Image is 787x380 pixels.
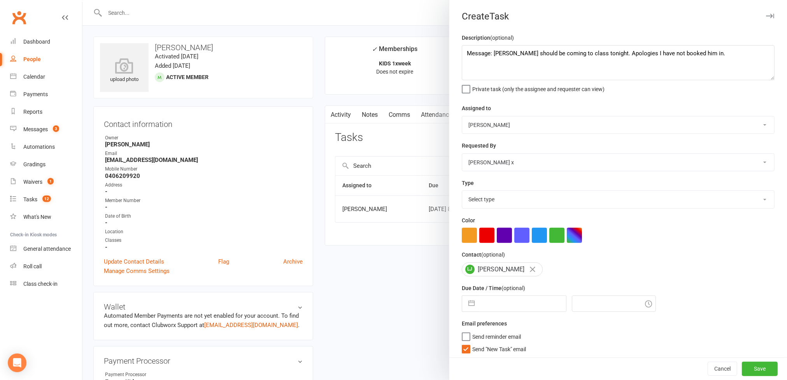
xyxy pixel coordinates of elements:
[462,179,474,187] label: Type
[23,246,71,252] div: General attendance
[742,362,778,376] button: Save
[501,285,525,291] small: (optional)
[23,74,45,80] div: Calendar
[462,284,525,292] label: Due Date / Time
[10,240,82,258] a: General attendance kiosk mode
[462,141,496,150] label: Requested By
[462,319,507,328] label: Email preferences
[23,214,51,220] div: What's New
[449,11,787,22] div: Create Task
[23,196,37,202] div: Tasks
[472,331,521,340] span: Send reminder email
[10,173,82,191] a: Waivers 1
[462,33,514,42] label: Description
[481,252,505,258] small: (optional)
[23,263,42,269] div: Roll call
[462,104,491,113] label: Assigned to
[472,343,526,352] span: Send "New Task" email
[462,216,475,225] label: Color
[42,195,51,202] span: 12
[47,178,54,185] span: 1
[23,179,42,185] div: Waivers
[10,138,82,156] a: Automations
[10,258,82,275] a: Roll call
[8,354,26,372] div: Open Intercom Messenger
[10,103,82,121] a: Reports
[10,68,82,86] a: Calendar
[23,161,46,167] div: Gradings
[23,109,42,115] div: Reports
[490,35,514,41] small: (optional)
[10,51,82,68] a: People
[23,56,41,62] div: People
[465,265,475,274] span: LJ
[9,8,29,27] a: Clubworx
[10,121,82,138] a: Messages 3
[462,250,505,259] label: Contact
[462,45,775,80] textarea: Message: [PERSON_NAME] should be coming to class tonight. Apologies I have not booked him in.
[53,125,59,132] span: 3
[10,275,82,293] a: Class kiosk mode
[23,39,50,45] div: Dashboard
[10,191,82,208] a: Tasks 12
[10,33,82,51] a: Dashboard
[10,156,82,173] a: Gradings
[708,362,737,376] button: Cancel
[23,91,48,97] div: Payments
[23,126,48,132] div: Messages
[23,144,55,150] div: Automations
[10,86,82,103] a: Payments
[10,208,82,226] a: What's New
[23,281,58,287] div: Class check-in
[472,83,605,92] span: Private task (only the assignee and requester can view)
[462,262,543,276] div: [PERSON_NAME]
